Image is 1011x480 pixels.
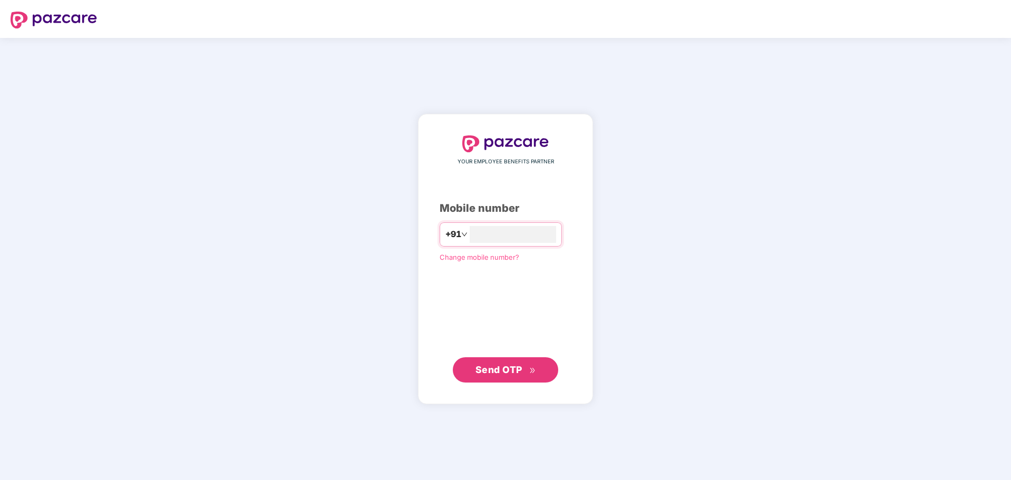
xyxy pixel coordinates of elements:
[440,200,571,217] div: Mobile number
[458,158,554,166] span: YOUR EMPLOYEE BENEFITS PARTNER
[440,253,519,261] a: Change mobile number?
[11,12,97,28] img: logo
[475,364,522,375] span: Send OTP
[462,135,549,152] img: logo
[445,228,461,241] span: +91
[461,231,468,238] span: down
[529,367,536,374] span: double-right
[453,357,558,383] button: Send OTPdouble-right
